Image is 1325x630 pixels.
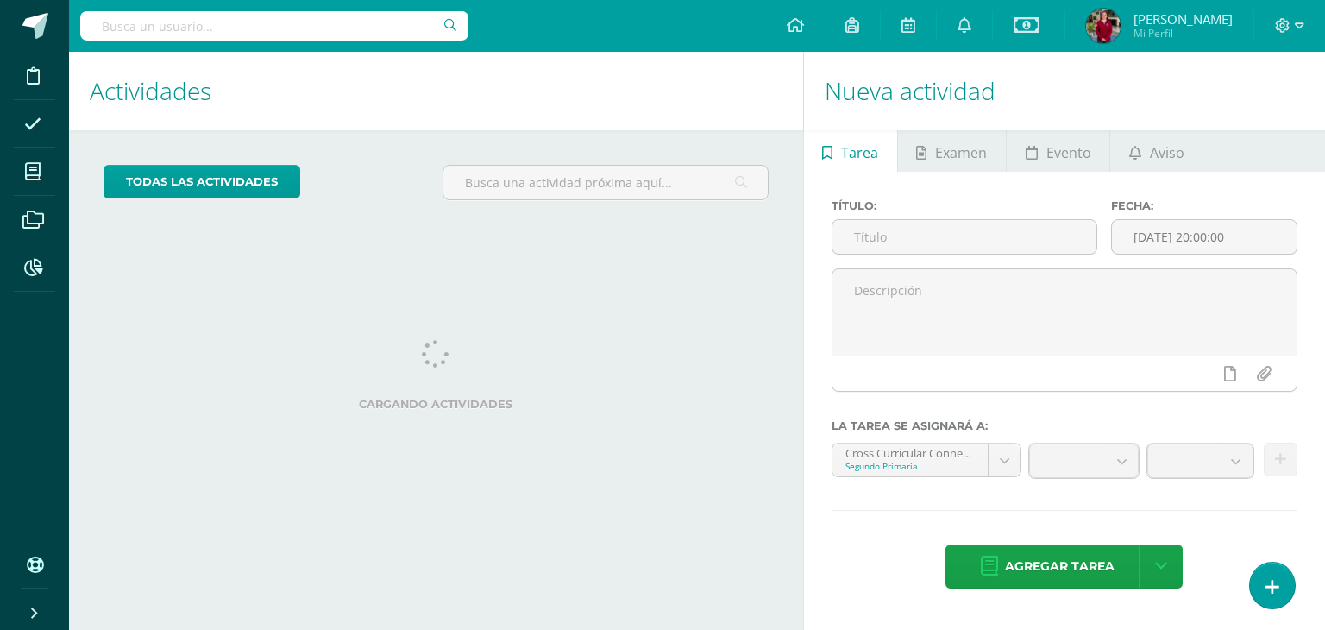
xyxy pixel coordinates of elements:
[90,52,782,130] h1: Actividades
[804,130,897,172] a: Tarea
[1086,9,1121,43] img: c033b6847fc87ae4d46e1d2763ad09cd.png
[1110,130,1203,172] a: Aviso
[935,132,987,173] span: Examen
[1112,220,1297,254] input: Fecha de entrega
[832,199,1098,212] label: Título:
[825,52,1304,130] h1: Nueva actividad
[1111,199,1297,212] label: Fecha:
[1005,545,1115,588] span: Agregar tarea
[104,398,769,411] label: Cargando actividades
[832,444,1020,476] a: Cross Curricular Connections 'U'Segundo Primaria
[1150,132,1184,173] span: Aviso
[1133,26,1233,41] span: Mi Perfil
[1046,132,1091,173] span: Evento
[832,419,1297,432] label: La tarea se asignará a:
[104,165,300,198] a: todas las Actividades
[841,132,878,173] span: Tarea
[1007,130,1109,172] a: Evento
[80,11,468,41] input: Busca un usuario...
[845,444,975,460] div: Cross Curricular Connections 'U'
[832,220,1097,254] input: Título
[1133,10,1233,28] span: [PERSON_NAME]
[898,130,1006,172] a: Examen
[443,166,767,199] input: Busca una actividad próxima aquí...
[845,460,975,472] div: Segundo Primaria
